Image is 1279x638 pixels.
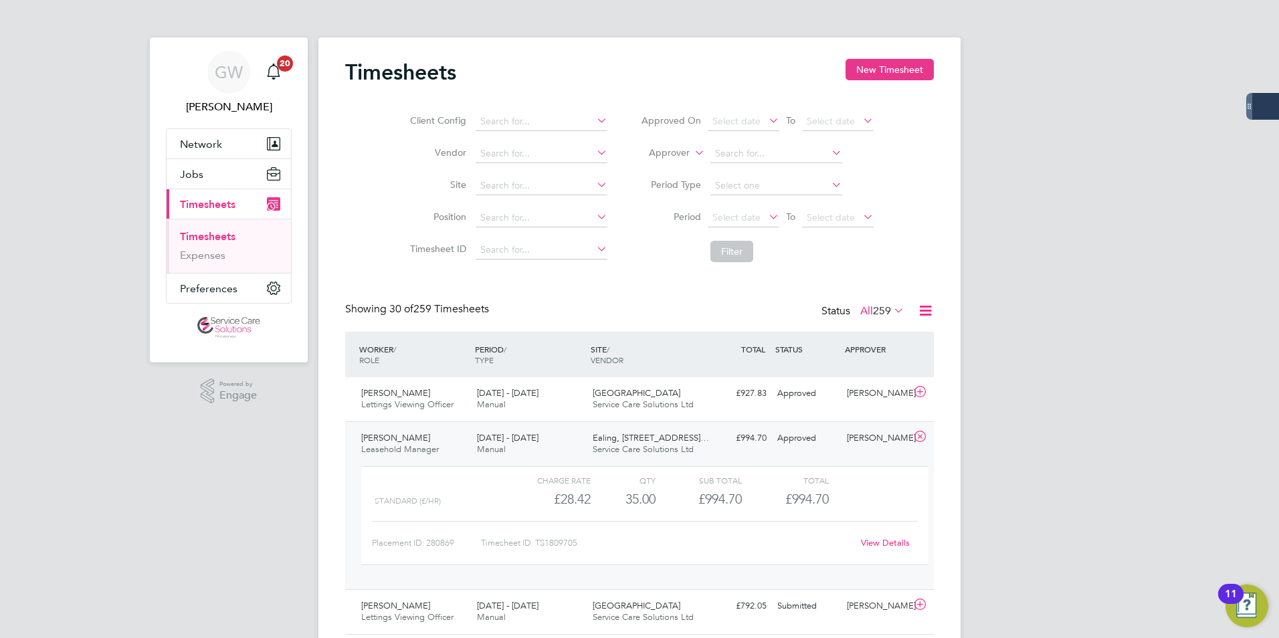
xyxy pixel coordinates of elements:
span: / [393,344,396,354]
span: Powered by [219,379,257,390]
span: Ealing, [STREET_ADDRESS]… [593,432,709,443]
span: / [504,344,506,354]
span: 30 of [389,302,413,316]
div: Approved [772,383,842,405]
input: Search for... [476,177,607,195]
div: 35.00 [591,488,656,510]
span: Service Care Solutions Ltd [593,399,694,410]
a: GW[PERSON_NAME] [166,51,292,115]
span: [DATE] - [DATE] [477,432,538,443]
label: Period [641,211,701,223]
label: Approved On [641,114,701,126]
span: Engage [219,390,257,401]
span: VENDOR [591,354,623,365]
span: [PERSON_NAME] [361,600,430,611]
div: Timesheets [167,219,291,273]
input: Search for... [710,144,842,163]
div: SITE [587,337,703,372]
div: [PERSON_NAME] [842,427,911,449]
label: All [860,304,904,318]
span: Leasehold Manager [361,443,439,455]
div: Charge rate [504,472,591,488]
div: PERIOD [472,337,587,372]
div: £927.83 [702,383,772,405]
span: Service Care Solutions Ltd [593,443,694,455]
img: servicecare-logo-retina.png [197,317,260,338]
div: Submitted [772,595,842,617]
span: TOTAL [741,344,765,354]
span: 20 [277,56,293,72]
button: New Timesheet [846,59,934,80]
label: Position [406,211,466,223]
span: Select date [807,115,855,127]
div: £28.42 [504,488,591,510]
span: [DATE] - [DATE] [477,600,538,611]
a: 20 [260,51,287,94]
span: Select date [712,115,761,127]
div: Approved [772,427,842,449]
label: Approver [629,146,690,160]
h2: Timesheets [345,59,456,86]
span: [PERSON_NAME] [361,387,430,399]
div: [PERSON_NAME] [842,383,911,405]
div: STATUS [772,337,842,361]
div: Sub Total [656,472,742,488]
button: Network [167,129,291,158]
label: Period Type [641,179,701,191]
input: Search for... [476,241,607,259]
span: / [607,344,609,354]
span: GW [215,64,243,81]
span: TYPE [475,354,494,365]
label: Client Config [406,114,466,126]
span: ROLE [359,354,379,365]
span: Manual [477,443,506,455]
span: To [782,112,799,129]
span: [GEOGRAPHIC_DATA] [593,600,680,611]
div: WORKER [356,337,472,372]
span: Timesheets [180,198,235,211]
div: APPROVER [842,337,911,361]
span: [PERSON_NAME] [361,432,430,443]
label: Vendor [406,146,466,158]
button: Jobs [167,159,291,189]
a: Powered byEngage [201,379,258,404]
span: Standard (£/HR) [375,496,441,506]
span: 259 Timesheets [389,302,489,316]
input: Search for... [476,209,607,227]
span: George Westhead [166,99,292,115]
div: £994.70 [656,488,742,510]
label: Timesheet ID [406,243,466,255]
span: Select date [712,211,761,223]
div: Placement ID: 280869 [372,532,481,554]
button: Preferences [167,274,291,303]
span: Jobs [180,168,203,181]
span: Service Care Solutions Ltd [593,611,694,623]
div: Status [821,302,907,321]
span: Manual [477,611,506,623]
span: Select date [807,211,855,223]
span: £994.70 [785,491,829,507]
a: Expenses [180,249,225,261]
span: To [782,208,799,225]
label: Site [406,179,466,191]
input: Search for... [476,144,607,163]
div: Total [742,472,828,488]
div: Showing [345,302,492,316]
a: Go to home page [166,317,292,338]
input: Select one [710,177,842,195]
div: 11 [1225,594,1237,611]
div: £792.05 [702,595,772,617]
span: Network [180,138,222,150]
input: Search for... [476,112,607,131]
div: Timesheet ID: TS1809705 [481,532,852,554]
span: 259 [873,304,891,318]
span: Manual [477,399,506,410]
div: QTY [591,472,656,488]
div: £994.70 [702,427,772,449]
nav: Main navigation [150,37,308,362]
a: View Details [861,537,910,548]
button: Timesheets [167,189,291,219]
button: Open Resource Center, 11 new notifications [1225,584,1268,627]
span: Lettings Viewing Officer [361,399,454,410]
button: Filter [710,241,753,262]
